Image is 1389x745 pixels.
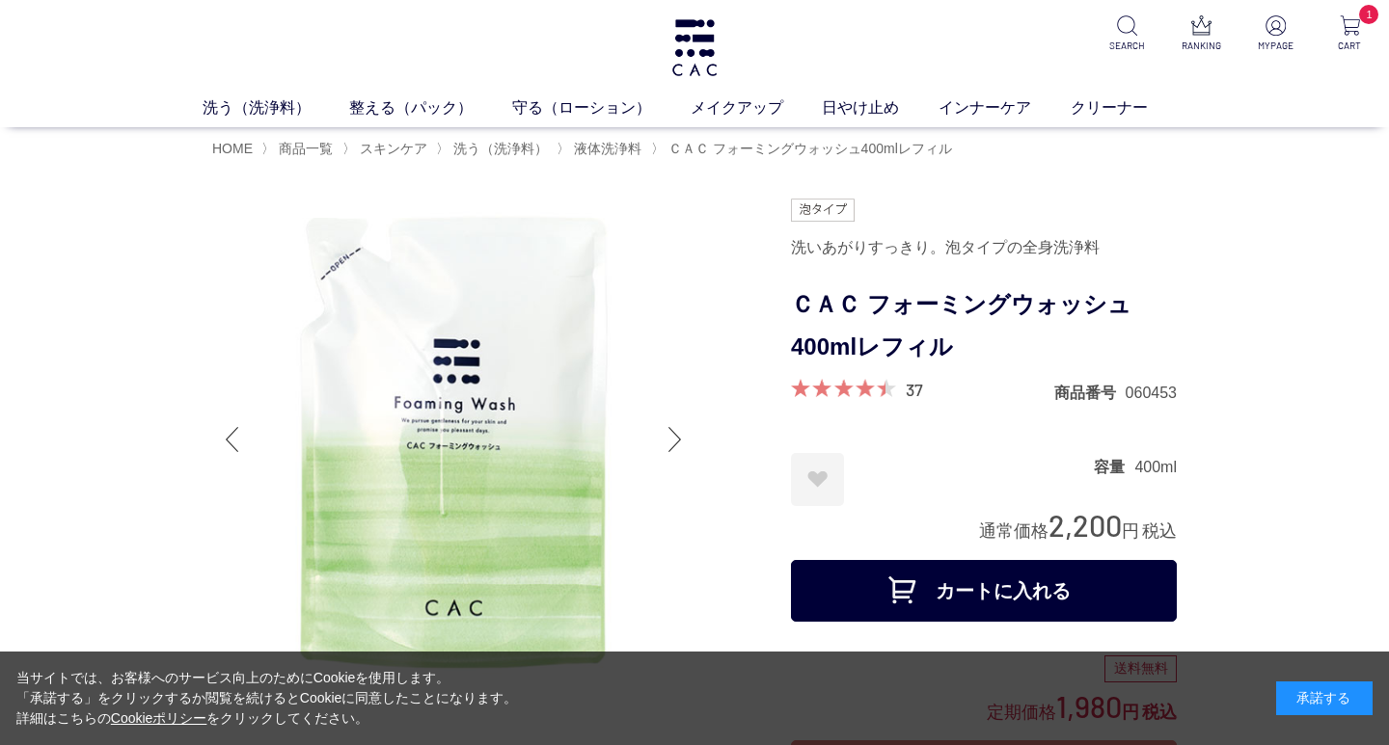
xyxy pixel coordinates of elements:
[1326,39,1374,53] p: CART
[349,95,512,119] a: 整える（パック）
[791,199,855,222] img: 泡タイプ
[791,231,1177,264] div: 洗いあがりすっきり。泡タイプの全身洗浄料
[791,283,1177,370] h1: ＣＡＣ フォーミングウォッシュ400mlレフィル
[557,140,646,158] li: 〉
[449,141,548,156] a: 洗う（洗浄料）
[360,141,427,156] span: スキンケア
[212,141,253,156] a: HOME
[512,95,691,119] a: 守る（ローション）
[342,140,432,158] li: 〉
[436,140,553,158] li: 〉
[1178,15,1225,53] a: RANKING
[275,141,333,156] a: 商品一覧
[1122,521,1139,541] span: 円
[570,141,641,156] a: 液体洗浄料
[574,141,641,156] span: 液体洗浄料
[356,141,427,156] a: スキンケア
[1134,457,1177,477] dd: 400ml
[203,95,350,119] a: 洗う（洗浄料）
[16,668,518,729] div: 当サイトでは、お客様へのサービス向上のためにCookieを使用します。 「承諾する」をクリックするか閲覧を続けるとCookieに同意したことになります。 詳細はこちらの をクリックしてください。
[453,141,548,156] span: 洗う（洗浄料）
[1276,681,1373,715] div: 承諾する
[791,453,844,506] a: お気に入りに登録する
[1103,15,1151,53] a: SEARCH
[668,141,952,156] span: ＣＡＣ フォーミングウォッシュ400mlレフィル
[691,95,823,119] a: メイクアップ
[1252,39,1299,53] p: MYPAGE
[669,19,720,76] img: logo
[1326,15,1374,53] a: 1 CART
[1094,457,1134,477] dt: 容量
[651,140,957,158] li: 〉
[791,560,1177,622] button: カートに入れる
[1252,15,1299,53] a: MYPAGE
[1178,39,1225,53] p: RANKING
[906,379,923,400] a: 37
[822,95,939,119] a: 日やけ止め
[1126,383,1177,403] dd: 060453
[1071,95,1187,119] a: クリーナー
[939,95,1071,119] a: インナーケア
[279,141,333,156] span: 商品一覧
[979,521,1049,541] span: 通常価格
[1054,383,1126,403] dt: 商品番号
[1359,5,1378,24] span: 1
[261,140,338,158] li: 〉
[111,710,207,726] a: Cookieポリシー
[1049,507,1122,543] span: 2,200
[1103,39,1151,53] p: SEARCH
[665,141,952,156] a: ＣＡＣ フォーミングウォッシュ400mlレフィル
[212,199,694,680] img: ＣＡＣ フォーミングウォッシュ400mlレフィル
[1142,521,1177,541] span: 税込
